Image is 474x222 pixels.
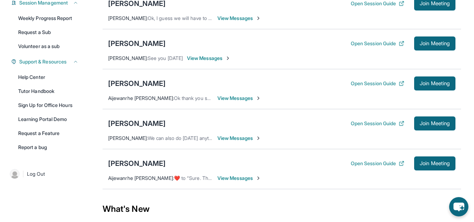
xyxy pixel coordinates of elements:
[16,58,78,65] button: Support & Resources
[420,121,450,126] span: Join Meeting
[14,26,83,39] a: Request a Sub
[19,58,67,65] span: Support & Resources
[420,41,450,46] span: Join Meeting
[420,81,450,86] span: Join Meeting
[108,95,174,101] span: Aijewanrhe [PERSON_NAME] :
[256,15,261,21] img: Chevron-Right
[174,175,312,181] span: ​❤️​ to “ Sure. Thanks for letting me know. We will meet [DATE] ”
[14,127,83,140] a: Request a Feature
[7,166,83,182] a: |Log Out
[414,156,455,170] button: Join Meeting
[217,175,261,182] span: View Messages
[256,135,261,141] img: Chevron-Right
[414,36,455,51] button: Join Meeting
[108,159,166,168] div: [PERSON_NAME]
[10,169,20,179] img: user-img
[108,39,166,48] div: [PERSON_NAME]
[14,71,83,83] a: Help Center
[108,135,148,141] span: [PERSON_NAME] :
[217,15,261,22] span: View Messages
[148,135,386,141] span: We can also do [DATE] anything after 330pm . [DATE] anything after 230pm . Fridays anything after...
[256,95,261,101] img: Chevron-Right
[148,15,242,21] span: Ok, I guess we will have to get rematched.
[351,120,404,127] button: Open Session Guide
[217,95,261,102] span: View Messages
[351,40,404,47] button: Open Session Guide
[108,119,166,128] div: [PERSON_NAME]
[108,55,148,61] span: [PERSON_NAME] :
[420,1,450,6] span: Join Meeting
[14,12,83,25] a: Weekly Progress Report
[108,175,174,181] span: Aijewanrhe [PERSON_NAME] :
[351,160,404,167] button: Open Session Guide
[14,141,83,154] a: Report a bug
[148,55,183,61] span: See you [DATE]
[449,197,468,216] button: chat-button
[187,55,231,62] span: View Messages
[351,80,404,87] button: Open Session Guide
[217,135,261,142] span: View Messages
[420,161,450,166] span: Join Meeting
[14,113,83,126] a: Learning Portal Demo
[108,79,166,88] div: [PERSON_NAME]
[14,40,83,53] a: Volunteer as a sub
[414,76,455,90] button: Join Meeting
[414,116,455,130] button: Join Meeting
[14,85,83,97] a: Tutor Handbook
[225,55,231,61] img: Chevron-Right
[14,99,83,112] a: Sign Up for Office Hours
[174,95,225,101] span: Ok thank you so much.
[108,15,148,21] span: [PERSON_NAME] :
[22,170,24,178] span: |
[256,175,261,181] img: Chevron-Right
[27,170,45,177] span: Log Out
